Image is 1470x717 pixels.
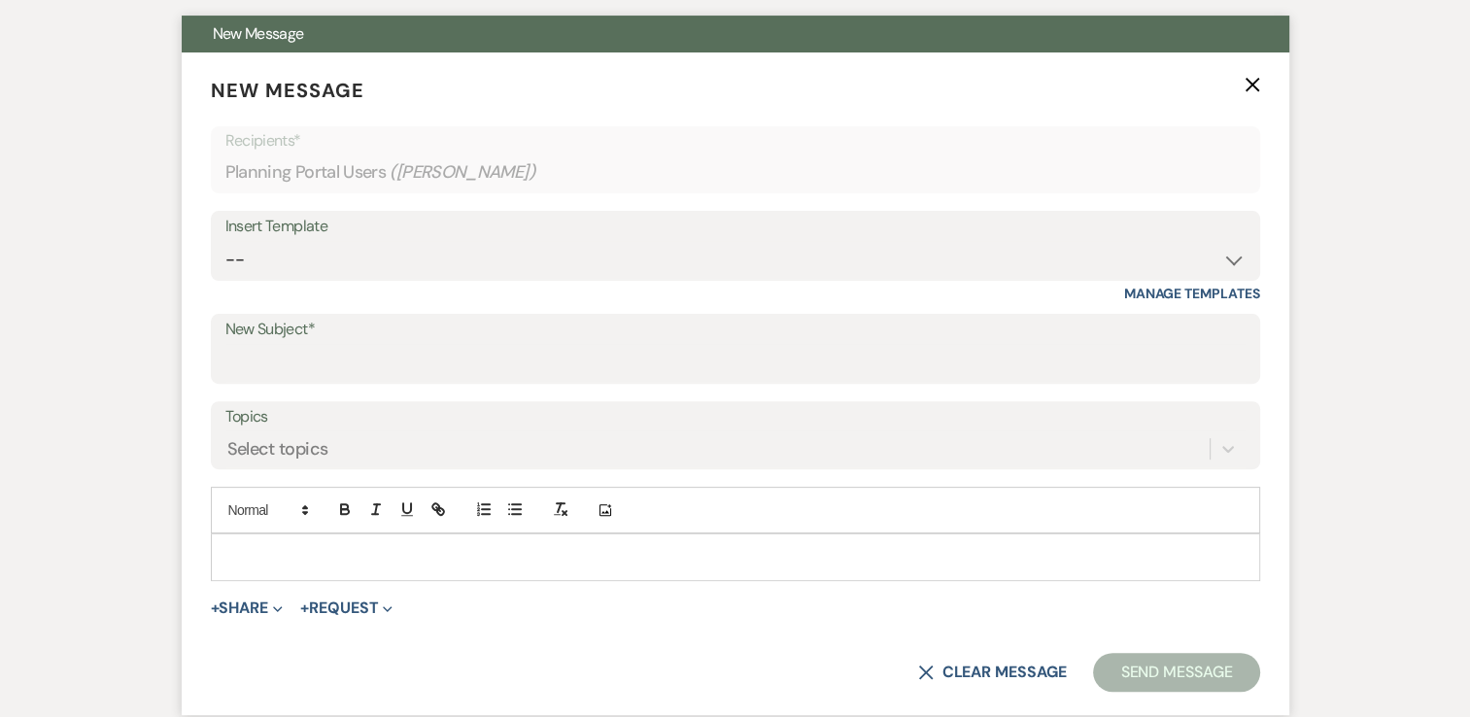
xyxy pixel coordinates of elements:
[225,128,1246,154] p: Recipients*
[1124,285,1260,302] a: Manage Templates
[211,78,364,103] span: New Message
[918,665,1066,680] button: Clear message
[300,600,309,616] span: +
[300,600,393,616] button: Request
[1093,653,1259,692] button: Send Message
[227,436,328,462] div: Select topics
[213,23,304,44] span: New Message
[390,159,535,186] span: ( [PERSON_NAME] )
[211,600,284,616] button: Share
[225,316,1246,344] label: New Subject*
[225,403,1246,431] label: Topics
[225,154,1246,191] div: Planning Portal Users
[225,213,1246,241] div: Insert Template
[211,600,220,616] span: +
